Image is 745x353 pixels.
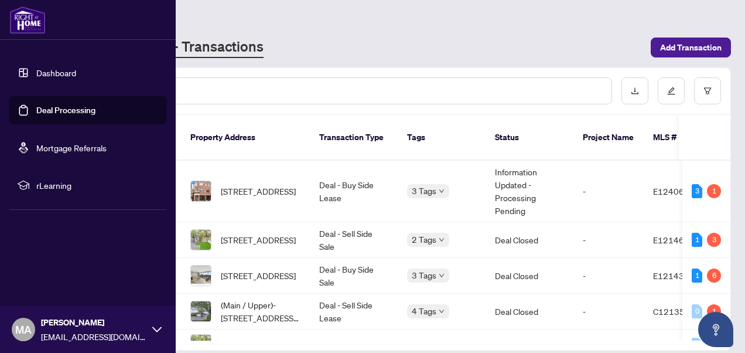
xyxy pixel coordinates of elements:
[573,161,644,222] td: -
[631,87,639,95] span: download
[486,294,573,330] td: Deal Closed
[310,115,398,161] th: Transaction Type
[692,184,702,198] div: 3
[658,77,685,104] button: edit
[653,270,700,281] span: E12143588
[653,235,700,245] span: E12146297
[694,77,721,104] button: filter
[221,269,296,282] span: [STREET_ADDRESS]
[486,222,573,258] td: Deal Closed
[486,161,573,222] td: Information Updated - Processing Pending
[412,184,436,198] span: 3 Tags
[15,321,32,338] span: MA
[181,115,310,161] th: Property Address
[707,269,721,283] div: 6
[416,339,453,352] span: Approved
[191,301,211,321] img: thumbnail-img
[439,308,445,314] span: down
[573,294,644,330] td: -
[310,222,398,258] td: Deal - Sell Side Sale
[692,233,702,247] div: 1
[667,87,675,95] span: edit
[36,179,158,192] span: rLearning
[221,338,296,351] span: [STREET_ADDRESS]
[412,233,436,246] span: 2 Tags
[36,105,95,116] a: Deal Processing
[698,312,733,347] button: Open asap
[191,230,211,250] img: thumbnail-img
[692,338,702,352] div: 0
[398,115,486,161] th: Tags
[221,233,296,246] span: [STREET_ADDRESS]
[573,222,644,258] td: -
[653,306,700,317] span: C12135985
[573,258,644,294] td: -
[707,233,721,247] div: 3
[692,269,702,283] div: 1
[191,181,211,201] img: thumbnail-img
[412,304,436,318] span: 4 Tags
[653,186,700,196] span: E12406493
[439,273,445,279] span: down
[692,304,702,318] div: 0
[310,161,398,222] td: Deal - Buy Side Lease
[191,266,211,286] img: thumbnail-img
[310,258,398,294] td: Deal - Buy Side Sale
[9,6,46,34] img: logo
[644,115,714,161] th: MLS #
[651,38,731,57] button: Add Transaction
[439,188,445,194] span: down
[41,316,146,329] span: [PERSON_NAME]
[36,142,107,153] a: Mortgage Referrals
[653,340,700,350] span: E12146297
[412,269,436,282] span: 3 Tags
[707,184,721,198] div: 1
[573,115,644,161] th: Project Name
[660,38,722,57] span: Add Transaction
[310,294,398,330] td: Deal - Sell Side Lease
[36,67,76,78] a: Dashboard
[41,330,146,343] span: [EMAIL_ADDRESS][DOMAIN_NAME]
[707,304,721,318] div: 1
[221,185,296,198] span: [STREET_ADDRESS]
[439,237,445,243] span: down
[703,87,712,95] span: filter
[621,77,648,104] button: download
[221,298,300,324] span: (Main / Upper)-[STREET_ADDRESS][PERSON_NAME]
[486,115,573,161] th: Status
[486,258,573,294] td: Deal Closed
